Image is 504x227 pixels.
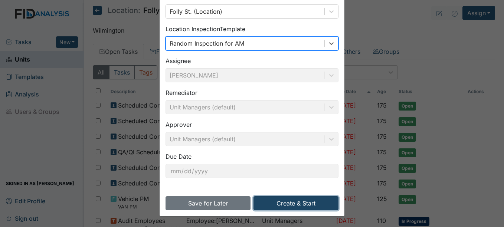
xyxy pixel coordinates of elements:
[166,196,251,210] button: Save for Later
[166,120,192,129] label: Approver
[253,196,338,210] button: Create & Start
[170,39,244,48] div: Random Inspection for AM
[166,88,197,97] label: Remediator
[166,56,191,65] label: Assignee
[170,7,222,16] div: Folly St. (Location)
[166,24,245,33] label: Location Inspection Template
[166,152,192,161] label: Due Date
